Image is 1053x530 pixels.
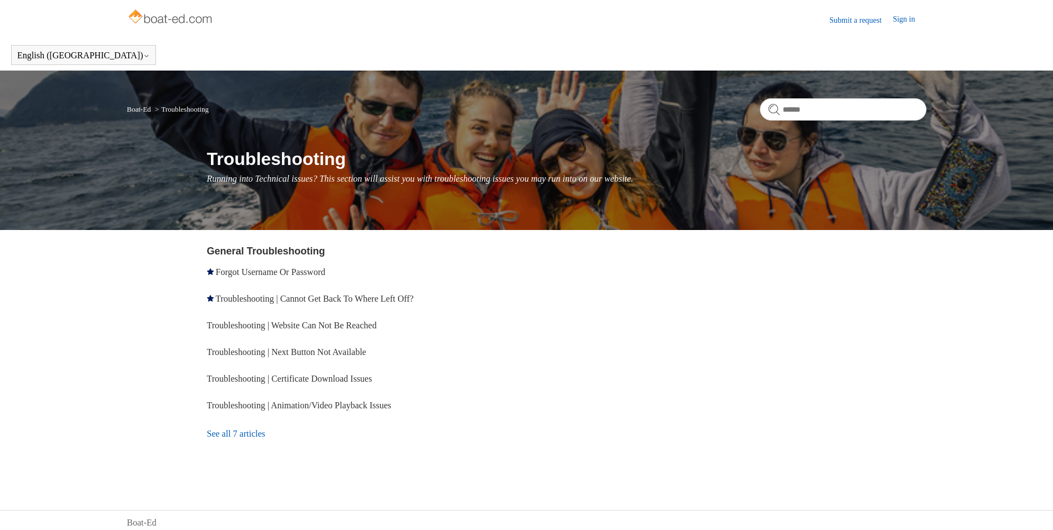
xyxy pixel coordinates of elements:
[127,105,151,113] a: Boat-Ed
[127,7,215,29] img: Boat-Ed Help Center home page
[127,516,157,529] a: Boat-Ed
[153,105,209,113] li: Troubleshooting
[207,295,214,302] svg: Promoted article
[207,374,372,383] a: Troubleshooting | Certificate Download Issues
[207,347,366,357] a: Troubleshooting | Next Button Not Available
[207,401,391,410] a: Troubleshooting | Animation/Video Playback Issues
[215,294,414,303] a: Troubleshooting | Cannot Get Back To Where Left Off?
[207,268,214,275] svg: Promoted article
[207,146,926,172] h1: Troubleshooting
[829,14,893,26] a: Submit a request
[17,51,150,61] button: English ([GEOGRAPHIC_DATA])
[127,105,153,113] li: Boat-Ed
[893,13,926,27] a: Sign in
[207,321,377,330] a: Troubleshooting | Website Can Not Be Reached
[207,419,531,449] a: See all 7 articles
[216,267,325,277] a: Forgot Username Or Password
[207,172,926,186] p: Running into Technical issues? This section will assist you with troubleshooting issues you may r...
[760,98,926,121] input: Search
[207,246,325,257] a: General Troubleshooting
[1016,493,1045,522] div: Live chat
